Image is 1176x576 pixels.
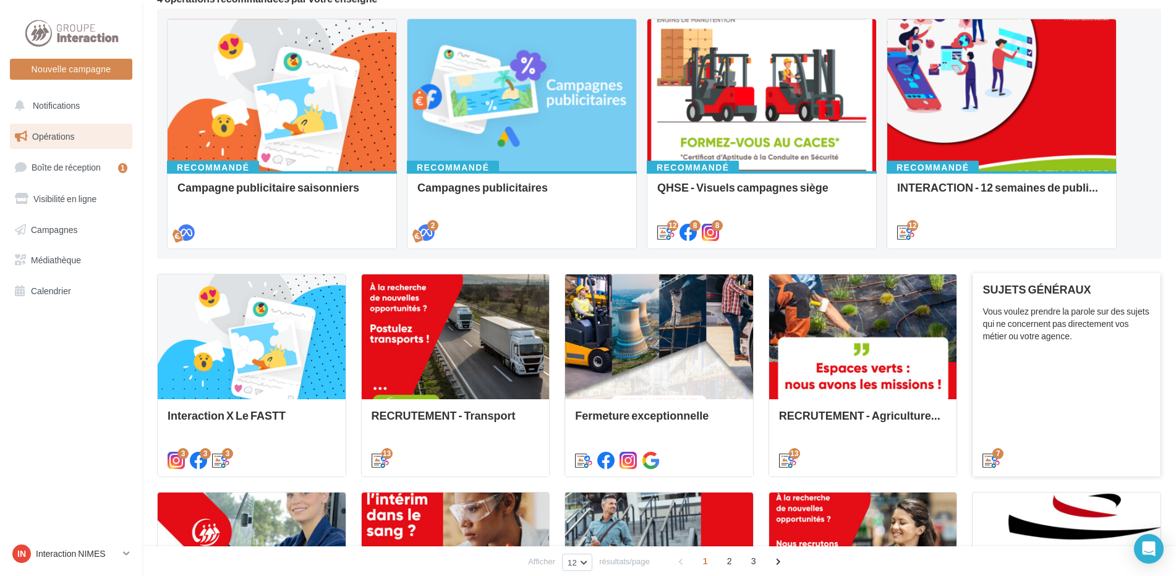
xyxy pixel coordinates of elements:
div: INTERACTION - 12 semaines de publication [897,181,1106,206]
div: Recommandé [647,161,739,174]
button: Notifications [7,93,130,119]
span: Afficher [528,556,555,567]
span: Opérations [32,131,74,142]
div: Recommandé [407,161,499,174]
div: Recommandé [887,161,979,174]
span: Notifications [33,100,80,111]
button: 12 [562,554,592,571]
span: 2 [720,551,739,571]
div: 13 [789,448,800,459]
div: RECRUTEMENT - Transport [372,409,540,434]
div: Campagnes publicitaires [417,181,626,206]
div: 8 [712,220,723,231]
div: 3 [200,448,211,459]
span: 3 [744,551,764,571]
span: Calendrier [31,286,71,296]
a: Calendrier [7,278,135,304]
div: Vous voulez prendre la parole sur des sujets qui ne concernent pas directement vos métier ou votr... [982,305,1151,342]
span: 12 [568,557,577,567]
a: Boîte de réception1 [7,154,135,180]
div: 3 [177,448,189,459]
span: Médiathèque [31,255,81,265]
div: 2 [427,220,438,231]
div: 13 [381,448,393,459]
div: Open Intercom Messenger [1134,534,1164,564]
button: Nouvelle campagne [10,59,132,80]
a: IN Interaction NIMES [10,542,132,565]
div: 12 [907,220,918,231]
div: 3 [222,448,233,459]
a: Opérations [7,124,135,150]
a: Campagnes [7,217,135,243]
span: Boîte de réception [32,162,101,172]
p: Interaction NIMES [36,548,118,560]
div: QHSE - Visuels campagnes siège [657,181,866,206]
div: Campagne publicitaire saisonniers [177,181,386,206]
div: 8 [689,220,701,231]
span: 1 [696,551,715,571]
span: IN [17,548,26,560]
div: Fermeture exceptionnelle [575,409,743,434]
a: Médiathèque [7,247,135,273]
span: Visibilité en ligne [33,193,96,204]
div: 12 [667,220,678,231]
div: RECRUTEMENT - Agriculture / Espaces verts [779,409,947,434]
span: résultats/page [599,556,650,567]
a: Visibilité en ligne [7,186,135,212]
div: SUJETS GÉNÉRAUX [982,283,1151,295]
div: Recommandé [167,161,259,174]
span: Campagnes [31,224,78,234]
div: Interaction X Le FASTT [168,409,336,434]
div: 1 [118,163,127,173]
div: 7 [992,448,1003,459]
